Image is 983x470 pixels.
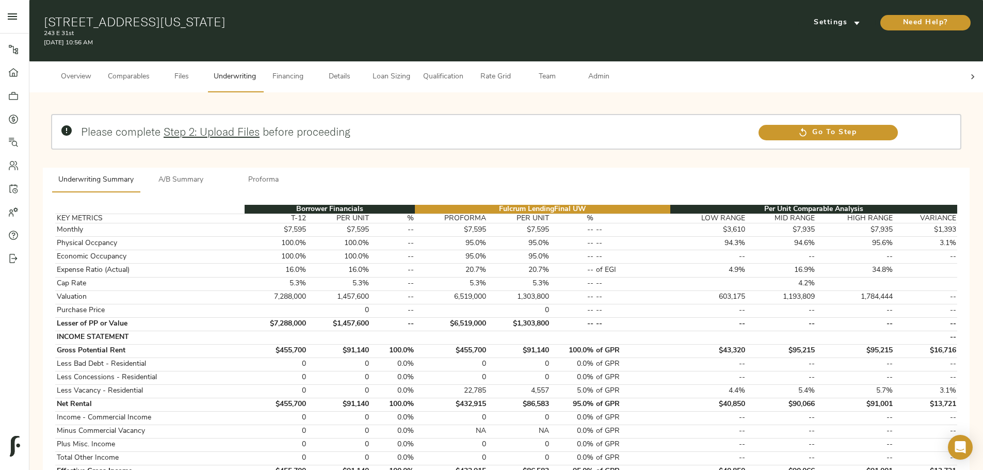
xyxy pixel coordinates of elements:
img: logo [10,436,20,457]
td: 0 [487,451,550,465]
td: 100.0% [245,250,308,264]
td: -- [816,438,894,451]
td: -- [370,277,415,290]
td: -- [894,358,957,371]
a: Step 2: Upload Files [164,125,260,138]
h1: [STREET_ADDRESS][US_STATE] [44,14,660,29]
span: Admin [579,71,618,84]
th: % [550,214,594,223]
td: of GPR [595,425,671,438]
td: -- [595,290,671,304]
td: 0.0% [370,425,415,438]
td: 22,785 [415,384,487,398]
td: of GPR [595,344,671,358]
td: 0 [308,451,370,465]
td: -- [746,304,816,317]
th: PER UNIT [487,214,550,223]
td: Lesser of PP or Value [55,317,245,331]
td: $40,850 [670,398,746,411]
span: Details [320,71,359,84]
td: -- [894,250,957,264]
td: -- [816,250,894,264]
td: of EGI [595,264,671,277]
td: -- [746,451,816,465]
td: 0 [245,384,308,398]
td: -- [550,304,594,317]
td: -- [550,250,594,264]
td: -- [816,425,894,438]
td: $1,393 [894,223,957,237]
button: Settings [798,15,876,30]
td: 95.0% [487,237,550,250]
td: 4,557 [487,384,550,398]
td: 95.0% [550,398,594,411]
th: T-12 [245,214,308,223]
span: Rate Grid [476,71,515,84]
p: [DATE] 10:56 AM [44,38,660,47]
td: 16.0% [245,264,308,277]
a: Go To Step [759,125,897,140]
td: Less Bad Debt - Residential [55,358,245,371]
td: -- [816,304,894,317]
td: 0 [415,411,487,425]
td: 100.0% [308,237,370,250]
th: HIGH RANGE [816,214,894,223]
td: 5.4% [746,384,816,398]
span: Overview [56,71,95,84]
td: $1,457,600 [308,317,370,331]
td: -- [550,237,594,250]
td: 5.7% [816,384,894,398]
td: -- [595,250,671,264]
td: -- [370,223,415,237]
td: 95.6% [816,237,894,250]
td: -- [550,290,594,304]
td: Gross Potential Rent [55,344,245,358]
td: Minus Commercial Vacancy [55,425,245,438]
td: NA [415,425,487,438]
td: of GPR [595,438,671,451]
td: -- [894,304,957,317]
td: 4.2% [746,277,816,290]
td: -- [550,317,594,331]
td: 100.0% [550,344,594,358]
td: -- [595,317,671,331]
td: -- [746,358,816,371]
td: $7,595 [415,223,487,237]
td: 94.3% [670,237,746,250]
td: -- [746,438,816,451]
td: 0.0% [550,438,594,451]
td: $7,935 [816,223,894,237]
th: % [370,214,415,223]
td: Monthly [55,223,245,237]
td: 0 [487,411,550,425]
td: -- [894,290,957,304]
td: -- [370,317,415,331]
td: 0 [308,438,370,451]
td: $455,700 [245,344,308,358]
td: $91,140 [308,344,370,358]
td: of GPR [595,371,671,384]
td: Physical Occpancy [55,237,245,250]
td: $13,721 [894,398,957,411]
td: -- [370,304,415,317]
td: 0 [415,438,487,451]
td: 0 [487,438,550,451]
td: Total Other Income [55,451,245,465]
span: Files [162,71,201,84]
td: 0.0% [550,425,594,438]
td: 0 [308,358,370,371]
td: -- [894,451,957,465]
th: VARIANCE [894,214,957,223]
td: -- [670,411,746,425]
td: $91,001 [816,398,894,411]
td: $95,215 [816,344,894,358]
td: 34.8% [816,264,894,277]
span: Loan Sizing [372,71,411,84]
td: 1,784,444 [816,290,894,304]
td: 0 [308,371,370,384]
td: 20.7% [415,264,487,277]
td: -- [816,451,894,465]
td: -- [816,358,894,371]
td: $455,700 [415,344,487,358]
td: 0 [308,411,370,425]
